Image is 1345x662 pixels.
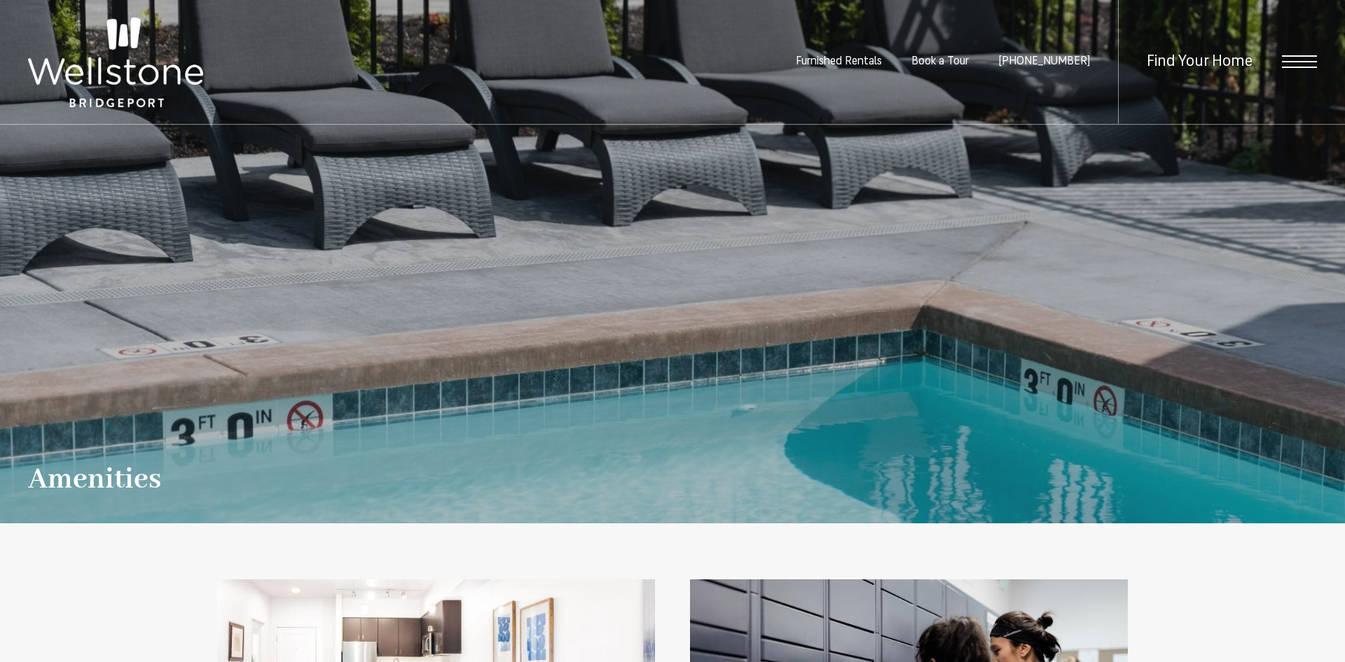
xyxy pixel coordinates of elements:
[1147,54,1253,70] a: Find Your Home
[28,18,203,107] img: Wellstone
[911,56,969,67] a: Book a Tour
[1282,55,1317,68] button: Open Menu
[998,56,1090,67] span: [PHONE_NUMBER]
[28,464,161,495] h1: Amenities
[998,56,1090,67] a: Call Us at (253) 642-8681
[796,56,882,67] a: Furnished Rentals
